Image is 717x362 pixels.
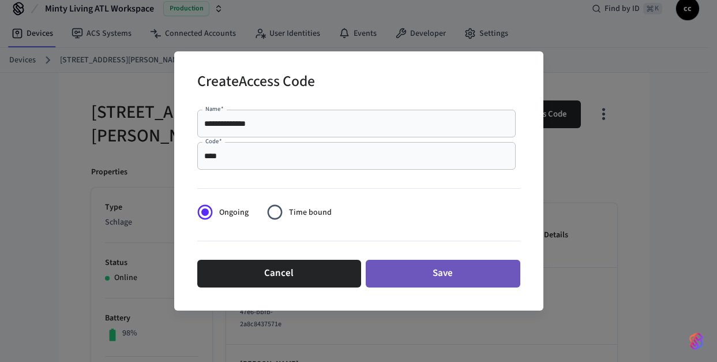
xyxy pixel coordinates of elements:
img: SeamLogoGradient.69752ec5.svg [689,332,703,350]
button: Cancel [197,260,361,288]
label: Name [205,105,224,113]
button: Save [366,260,520,288]
span: Time bound [289,207,332,219]
span: Ongoing [219,207,249,219]
label: Code [205,137,222,145]
h2: Create Access Code [197,65,315,100]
